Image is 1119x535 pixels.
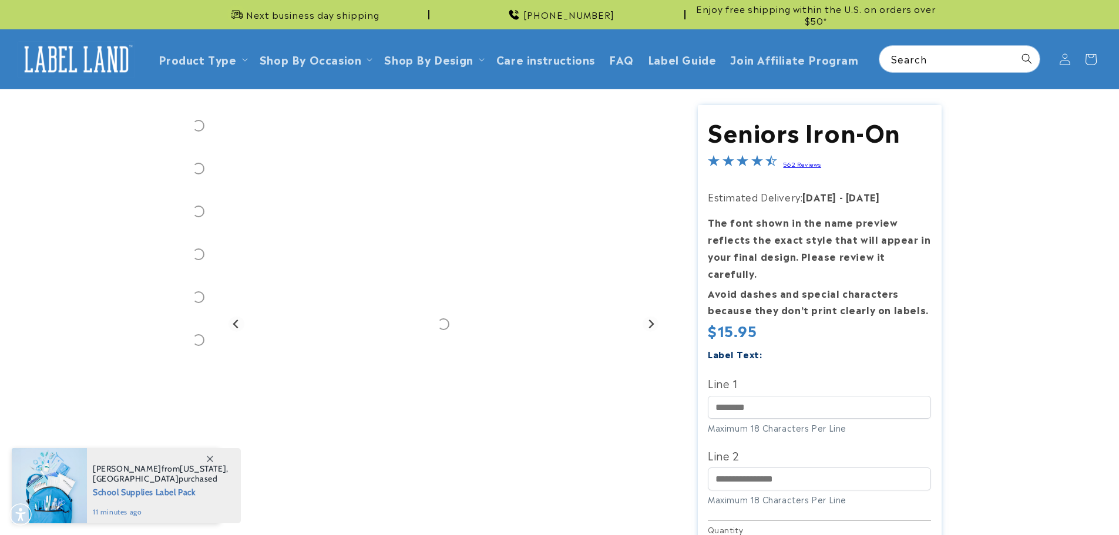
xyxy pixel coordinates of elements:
[159,51,237,67] a: Product Type
[260,52,362,66] span: Shop By Occasion
[93,463,162,474] span: [PERSON_NAME]
[708,116,931,146] h1: Seniors Iron-On
[178,148,219,189] div: Go to slide 2
[690,3,942,26] span: Enjoy free shipping within the U.S. on orders over $50*
[14,36,140,82] a: Label Land
[708,189,931,206] p: Estimated Delivery:
[178,319,219,361] div: Go to slide 6
[1014,46,1040,72] button: Search
[708,446,931,465] label: Line 2
[708,215,930,280] strong: The font shown in the name preview reflects the exact style that will appear in your final design...
[602,45,641,73] a: FAQ
[496,52,595,66] span: Care instructions
[708,286,929,317] strong: Avoid dashes and special characters because they don’t print clearly on labels.
[643,316,658,332] button: Next slide
[377,45,489,73] summary: Shop By Design
[253,45,378,73] summary: Shop By Occasion
[152,45,253,73] summary: Product Type
[708,156,777,170] span: 4.4-star overall rating
[839,190,844,204] strong: -
[708,321,757,339] span: $15.95
[846,190,880,204] strong: [DATE]
[93,473,179,484] span: [GEOGRAPHIC_DATA]
[18,41,135,78] img: Label Land
[384,51,473,67] a: Shop By Design
[178,234,219,275] div: Go to slide 4
[708,347,762,361] label: Label Text:
[246,9,379,21] span: Next business day shipping
[178,191,219,232] div: Go to slide 3
[641,45,724,73] a: Label Guide
[783,160,821,168] a: 562 Reviews
[648,52,717,66] span: Label Guide
[1002,484,1107,523] iframe: Gorgias live chat messenger
[489,45,602,73] a: Care instructions
[802,190,836,204] strong: [DATE]
[723,45,865,73] a: Join Affiliate Program
[180,463,226,474] span: [US_STATE]
[708,493,931,506] div: Maximum 18 Characters Per Line
[708,374,931,392] label: Line 1
[730,52,858,66] span: Join Affiliate Program
[523,9,614,21] span: [PHONE_NUMBER]
[609,52,634,66] span: FAQ
[228,316,244,332] button: Go to last slide
[178,277,219,318] div: Go to slide 5
[93,464,228,484] span: from , purchased
[708,422,931,434] div: Maximum 18 Characters Per Line
[178,105,219,146] div: Go to slide 1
